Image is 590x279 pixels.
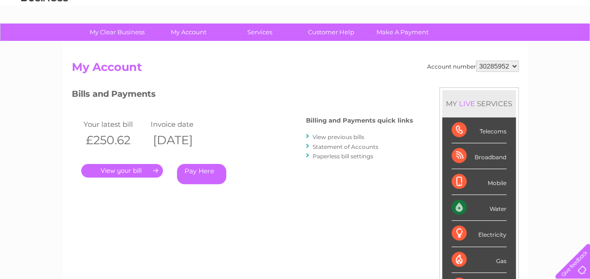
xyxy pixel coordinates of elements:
th: [DATE] [148,131,216,150]
div: Broadband [452,143,506,169]
div: Telecoms [452,117,506,143]
td: Your latest bill [81,118,149,131]
a: My Account [150,23,227,41]
th: £250.62 [81,131,149,150]
a: Services [221,23,299,41]
div: Mobile [452,169,506,195]
div: Clear Business is a trading name of Verastar Limited (registered in [GEOGRAPHIC_DATA] No. 3667643... [74,5,517,46]
img: logo.png [21,24,69,53]
a: . [81,164,163,178]
h2: My Account [72,61,519,78]
a: Pay Here [177,164,226,184]
a: Water [425,40,443,47]
a: Customer Help [292,23,370,41]
a: Paperless bill settings [313,153,373,160]
a: Statement of Accounts [313,143,378,150]
a: My Clear Business [78,23,156,41]
h3: Bills and Payments [72,87,413,104]
a: Energy [448,40,469,47]
div: MY SERVICES [442,90,516,117]
a: 0333 014 3131 [413,5,478,16]
div: Account number [427,61,519,72]
a: Make A Payment [364,23,441,41]
div: Water [452,195,506,221]
div: Gas [452,247,506,273]
a: Blog [508,40,522,47]
div: LIVE [457,99,477,108]
h4: Billing and Payments quick links [306,117,413,124]
a: Contact [528,40,551,47]
a: Log out [559,40,581,47]
a: View previous bills [313,133,364,140]
div: Electricity [452,221,506,247]
td: Invoice date [148,118,216,131]
a: Telecoms [475,40,503,47]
